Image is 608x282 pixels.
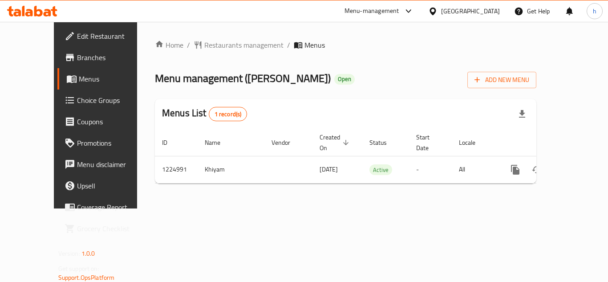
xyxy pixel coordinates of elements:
a: Menus [57,68,155,90]
span: Menu management ( [PERSON_NAME] ) [155,68,331,88]
div: Open [334,74,355,85]
th: Actions [498,129,597,156]
div: Export file [511,103,533,125]
span: Status [369,137,398,148]
button: Change Status [526,159,547,180]
li: / [287,40,290,50]
span: Choice Groups [77,95,148,106]
div: Menu-management [345,6,399,16]
a: Promotions [57,132,155,154]
a: Restaurants management [194,40,284,50]
button: more [505,159,526,180]
a: Branches [57,47,155,68]
span: Branches [77,52,148,63]
li: / [187,40,190,50]
span: Menu disclaimer [77,159,148,170]
div: [GEOGRAPHIC_DATA] [441,6,500,16]
div: Total records count [209,107,247,121]
span: Add New Menu [474,74,529,86]
td: 1224991 [155,156,198,183]
td: All [452,156,498,183]
span: 1 record(s) [209,110,247,119]
div: Active [369,164,392,175]
span: Menus [79,74,148,84]
nav: breadcrumb [155,40,536,50]
span: Get support on: [58,263,99,274]
span: Restaurants management [204,40,284,50]
a: Upsell [57,175,155,196]
span: Version: [58,248,80,259]
span: Start Date [416,132,441,153]
a: Coupons [57,111,155,132]
span: Upsell [77,180,148,191]
span: Created On [320,132,352,153]
table: enhanced table [155,129,597,184]
span: h [593,6,596,16]
a: Choice Groups [57,90,155,111]
a: Grocery Checklist [57,218,155,239]
span: 1.0.0 [81,248,95,259]
a: Menu disclaimer [57,154,155,175]
span: Active [369,165,392,175]
span: Menus [304,40,325,50]
span: Coverage Report [77,202,148,213]
span: Coupons [77,116,148,127]
span: ID [162,137,179,148]
td: Khiyam [198,156,264,183]
h2: Menus List [162,106,247,121]
a: Edit Restaurant [57,25,155,47]
span: Promotions [77,138,148,148]
span: Grocery Checklist [77,223,148,234]
td: - [409,156,452,183]
span: [DATE] [320,163,338,175]
span: Name [205,137,232,148]
span: Open [334,75,355,83]
a: Home [155,40,183,50]
span: Locale [459,137,487,148]
a: Coverage Report [57,196,155,218]
span: Vendor [272,137,302,148]
button: Add New Menu [467,72,536,88]
span: Edit Restaurant [77,31,148,41]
